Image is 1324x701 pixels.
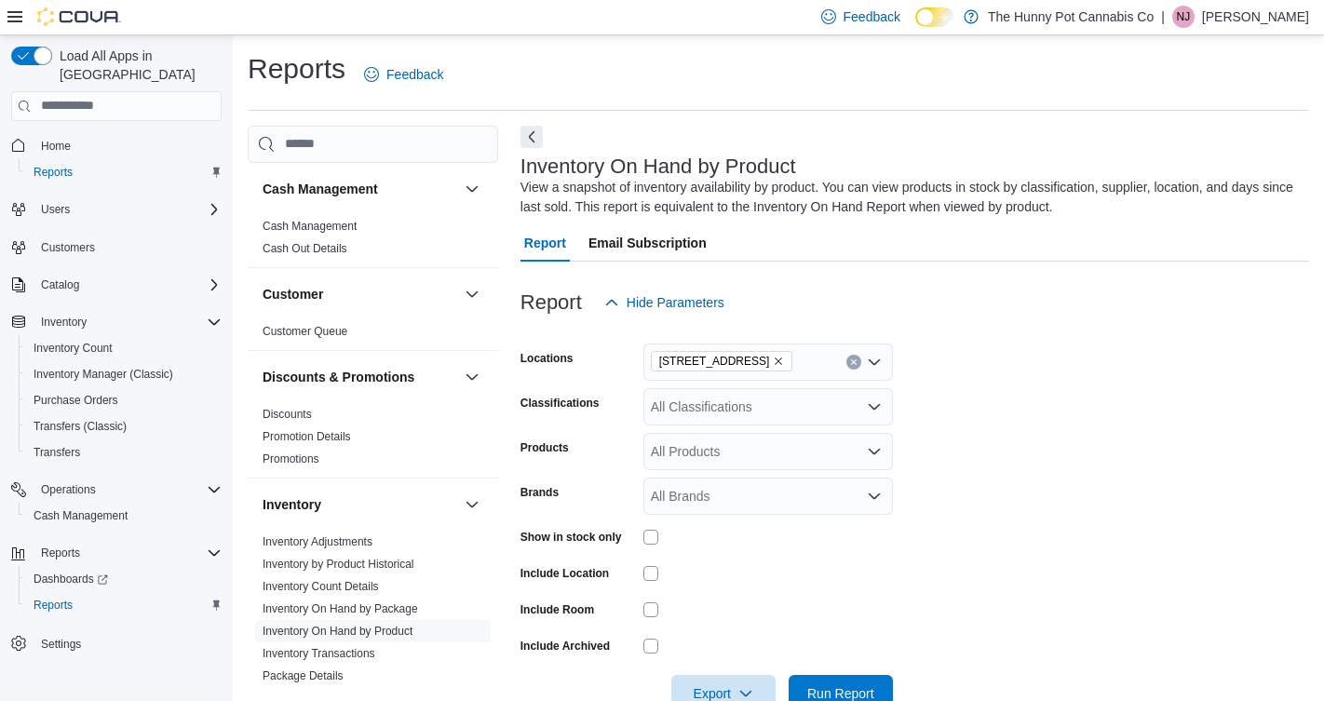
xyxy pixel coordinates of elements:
[248,215,498,267] div: Cash Management
[263,495,457,514] button: Inventory
[34,542,222,564] span: Reports
[4,629,229,656] button: Settings
[26,568,222,590] span: Dashboards
[520,126,543,148] button: Next
[461,493,483,516] button: Inventory
[461,366,483,388] button: Discounts & Promotions
[4,132,229,159] button: Home
[26,505,222,527] span: Cash Management
[19,159,229,185] button: Reports
[651,351,793,371] span: 4936 Yonge St
[263,180,457,198] button: Cash Management
[867,489,882,504] button: Open list of options
[26,363,181,385] a: Inventory Manager (Classic)
[520,155,796,178] h3: Inventory On Hand by Product
[34,198,222,221] span: Users
[34,508,128,523] span: Cash Management
[867,444,882,459] button: Open list of options
[263,557,414,572] span: Inventory by Product Historical
[1161,6,1165,28] p: |
[34,236,102,259] a: Customers
[659,352,770,371] span: [STREET_ADDRESS]
[1177,6,1191,28] span: NJ
[263,602,418,615] a: Inventory On Hand by Package
[520,396,600,411] label: Classifications
[915,7,954,27] input: Dark Mode
[524,224,566,262] span: Report
[37,7,121,26] img: Cova
[41,637,81,652] span: Settings
[357,56,451,93] a: Feedback
[34,165,73,180] span: Reports
[263,535,372,548] a: Inventory Adjustments
[26,161,80,183] a: Reports
[248,50,345,88] h1: Reports
[846,355,861,370] button: Clear input
[520,351,574,366] label: Locations
[26,161,222,183] span: Reports
[41,240,95,255] span: Customers
[597,284,732,321] button: Hide Parameters
[248,320,498,350] div: Customer
[34,542,88,564] button: Reports
[263,624,412,639] span: Inventory On Hand by Product
[4,272,229,298] button: Catalog
[915,27,916,28] span: Dark Mode
[41,139,71,154] span: Home
[34,274,87,296] button: Catalog
[4,234,229,261] button: Customers
[26,389,126,411] a: Purchase Orders
[263,408,312,421] a: Discounts
[263,452,319,466] span: Promotions
[34,633,88,655] a: Settings
[263,368,457,386] button: Discounts & Promotions
[263,452,319,465] a: Promotions
[263,368,414,386] h3: Discounts & Promotions
[1172,6,1195,28] div: Nafeesa Joseph
[263,647,375,660] a: Inventory Transactions
[263,324,347,339] span: Customer Queue
[263,241,347,256] span: Cash Out Details
[1202,6,1309,28] p: [PERSON_NAME]
[26,389,222,411] span: Purchase Orders
[520,178,1300,217] div: View a snapshot of inventory availability by product. You can view products in stock by classific...
[34,393,118,408] span: Purchase Orders
[34,598,73,613] span: Reports
[263,646,375,661] span: Inventory Transactions
[26,568,115,590] a: Dashboards
[844,7,900,26] span: Feedback
[34,198,77,221] button: Users
[4,196,229,222] button: Users
[34,479,222,501] span: Operations
[263,534,372,549] span: Inventory Adjustments
[26,363,222,385] span: Inventory Manager (Classic)
[520,485,559,500] label: Brands
[19,503,229,529] button: Cash Management
[773,356,784,367] button: Remove 4936 Yonge St from selection in this group
[263,580,379,593] a: Inventory Count Details
[19,387,229,413] button: Purchase Orders
[26,594,80,616] a: Reports
[520,440,569,455] label: Products
[4,309,229,335] button: Inventory
[263,285,323,303] h3: Customer
[34,572,108,586] span: Dashboards
[34,274,222,296] span: Catalog
[520,530,622,545] label: Show in stock only
[41,315,87,330] span: Inventory
[19,566,229,592] a: Dashboards
[26,441,222,464] span: Transfers
[26,505,135,527] a: Cash Management
[520,602,594,617] label: Include Room
[34,341,113,356] span: Inventory Count
[520,291,582,314] h3: Report
[19,592,229,618] button: Reports
[263,579,379,594] span: Inventory Count Details
[26,415,222,438] span: Transfers (Classic)
[588,224,707,262] span: Email Subscription
[34,134,222,157] span: Home
[263,285,457,303] button: Customer
[41,482,96,497] span: Operations
[263,558,414,571] a: Inventory by Product Historical
[34,367,173,382] span: Inventory Manager (Classic)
